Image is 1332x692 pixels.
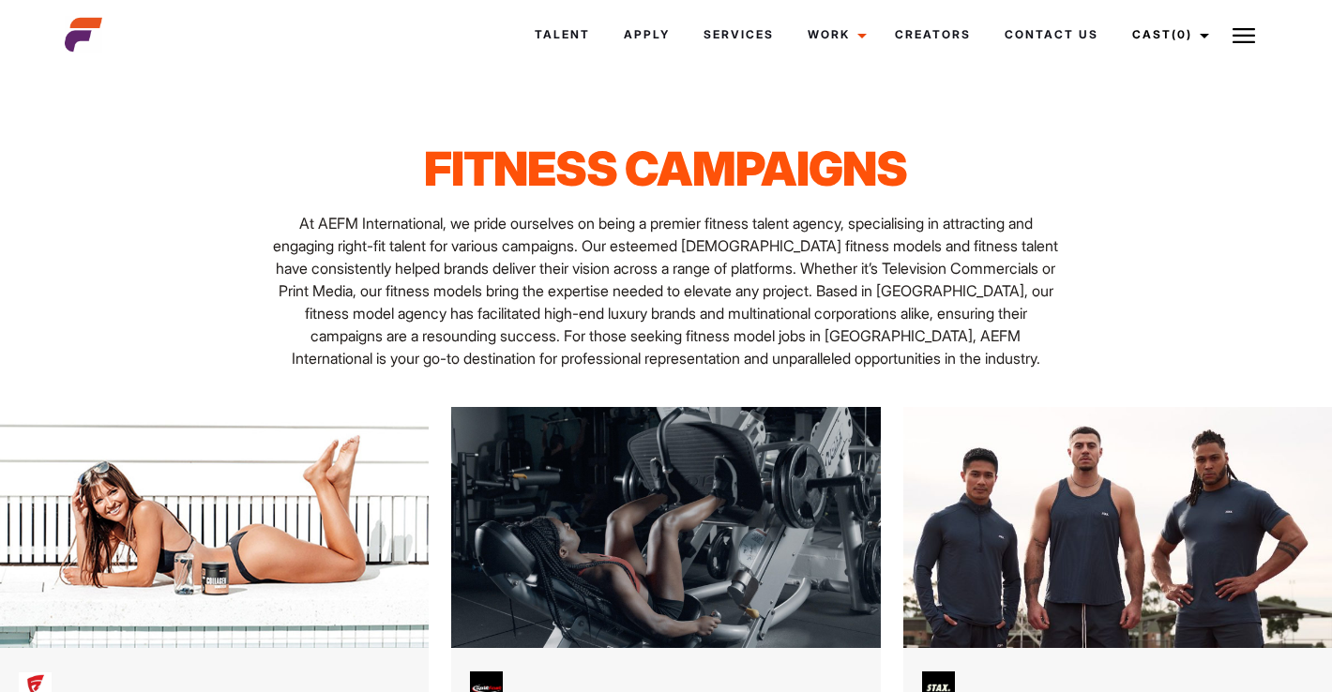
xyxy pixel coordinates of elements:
a: Cast(0) [1115,9,1220,60]
img: 1@3x 13 scaled [451,407,880,648]
a: Contact Us [988,9,1115,60]
p: At AEFM International, we pride ourselves on being a premier fitness talent agency, specialising ... [269,212,1064,369]
a: Services [687,9,791,60]
a: Creators [878,9,988,60]
img: cropped-aefm-brand-fav-22-square.png [65,16,102,53]
h1: Fitness Campaigns [269,141,1064,197]
a: Talent [518,9,607,60]
img: 1@3x 12 scaled [903,407,1332,648]
span: (0) [1172,27,1192,41]
a: Apply [607,9,687,60]
img: Burger icon [1233,24,1255,47]
a: Work [791,9,878,60]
